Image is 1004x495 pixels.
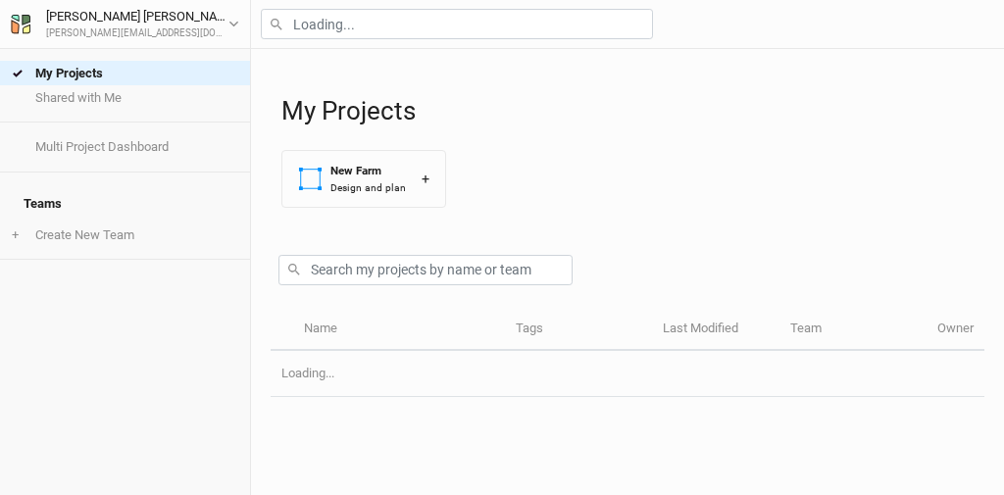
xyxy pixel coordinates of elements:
[261,9,653,39] input: Loading...
[12,227,19,243] span: +
[292,309,504,351] th: Name
[779,309,927,351] th: Team
[278,255,573,285] input: Search my projects by name or team
[281,96,984,126] h1: My Projects
[330,163,406,179] div: New Farm
[422,169,429,189] div: +
[330,180,406,195] div: Design and plan
[12,184,238,223] h4: Teams
[46,7,228,26] div: [PERSON_NAME] [PERSON_NAME]
[271,351,984,397] td: Loading...
[46,26,228,41] div: [PERSON_NAME][EMAIL_ADDRESS][DOMAIN_NAME]
[10,6,240,41] button: [PERSON_NAME] [PERSON_NAME][PERSON_NAME][EMAIL_ADDRESS][DOMAIN_NAME]
[281,150,446,208] button: New FarmDesign and plan+
[927,309,984,351] th: Owner
[652,309,779,351] th: Last Modified
[505,309,652,351] th: Tags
